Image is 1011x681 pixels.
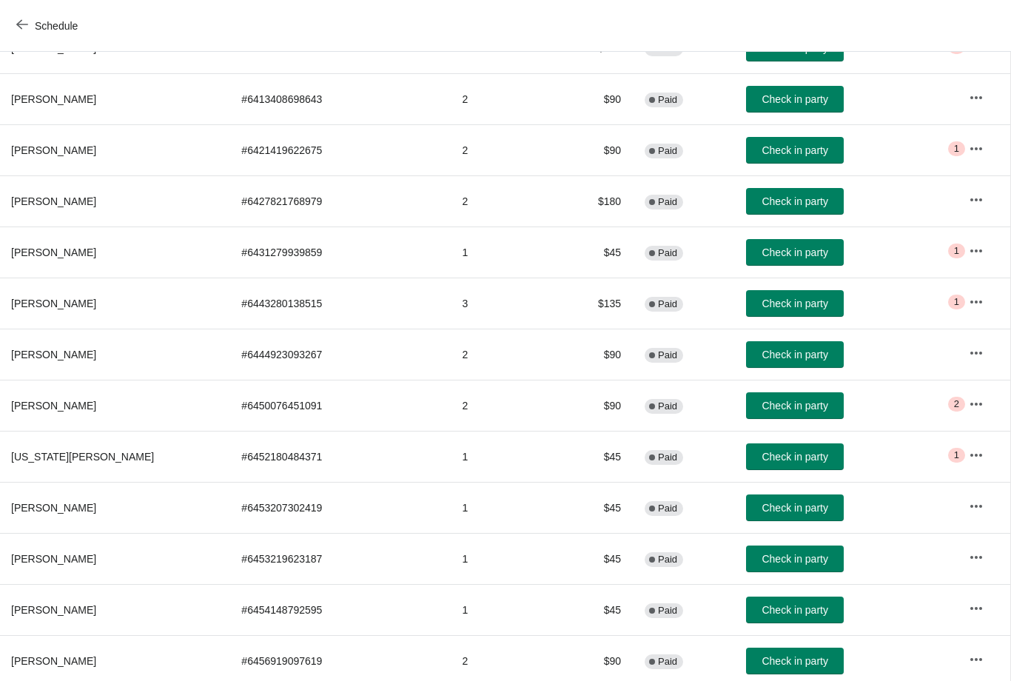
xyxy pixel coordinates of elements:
[11,93,96,105] span: [PERSON_NAME]
[229,380,450,431] td: # 6450076451091
[548,431,633,482] td: $45
[450,533,548,584] td: 1
[229,584,450,635] td: # 6454148792595
[548,73,633,124] td: $90
[450,175,548,227] td: 2
[658,452,677,463] span: Paid
[746,188,844,215] button: Check in party
[658,298,677,310] span: Paid
[762,93,827,105] span: Check in party
[746,597,844,623] button: Check in party
[658,145,677,157] span: Paid
[658,503,677,514] span: Paid
[450,431,548,482] td: 1
[658,196,677,208] span: Paid
[450,278,548,329] td: 3
[746,239,844,266] button: Check in party
[746,546,844,572] button: Check in party
[762,144,827,156] span: Check in party
[658,400,677,412] span: Paid
[11,400,96,412] span: [PERSON_NAME]
[450,584,548,635] td: 1
[658,554,677,566] span: Paid
[450,124,548,175] td: 2
[11,298,96,309] span: [PERSON_NAME]
[762,604,827,616] span: Check in party
[746,648,844,674] button: Check in party
[11,246,96,258] span: [PERSON_NAME]
[548,482,633,533] td: $45
[762,349,827,360] span: Check in party
[762,655,827,667] span: Check in party
[548,227,633,278] td: $45
[954,143,959,155] span: 1
[11,502,96,514] span: [PERSON_NAME]
[658,656,677,668] span: Paid
[11,553,96,565] span: [PERSON_NAME]
[229,482,450,533] td: # 6453207302419
[11,655,96,667] span: [PERSON_NAME]
[762,502,827,514] span: Check in party
[954,398,959,410] span: 2
[11,144,96,156] span: [PERSON_NAME]
[229,73,450,124] td: # 6413408698643
[658,247,677,259] span: Paid
[548,584,633,635] td: $45
[450,73,548,124] td: 2
[762,298,827,309] span: Check in party
[762,246,827,258] span: Check in party
[954,245,959,257] span: 1
[746,341,844,368] button: Check in party
[229,124,450,175] td: # 6421419622675
[746,494,844,521] button: Check in party
[548,533,633,584] td: $45
[450,227,548,278] td: 1
[11,349,96,360] span: [PERSON_NAME]
[762,451,827,463] span: Check in party
[746,443,844,470] button: Check in party
[746,392,844,419] button: Check in party
[746,137,844,164] button: Check in party
[762,400,827,412] span: Check in party
[954,449,959,461] span: 1
[548,175,633,227] td: $180
[229,533,450,584] td: # 6453219623187
[450,380,548,431] td: 2
[229,329,450,380] td: # 6444923093267
[548,380,633,431] td: $90
[450,482,548,533] td: 1
[746,290,844,317] button: Check in party
[746,86,844,113] button: Check in party
[11,451,154,463] span: [US_STATE][PERSON_NAME]
[450,329,548,380] td: 2
[35,20,78,32] span: Schedule
[11,604,96,616] span: [PERSON_NAME]
[7,13,90,39] button: Schedule
[954,296,959,308] span: 1
[229,431,450,482] td: # 6452180484371
[548,278,633,329] td: $135
[548,329,633,380] td: $90
[762,553,827,565] span: Check in party
[229,278,450,329] td: # 6443280138515
[658,605,677,617] span: Paid
[229,175,450,227] td: # 6427821768979
[11,195,96,207] span: [PERSON_NAME]
[229,227,450,278] td: # 6431279939859
[658,349,677,361] span: Paid
[548,124,633,175] td: $90
[658,94,677,106] span: Paid
[762,195,827,207] span: Check in party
